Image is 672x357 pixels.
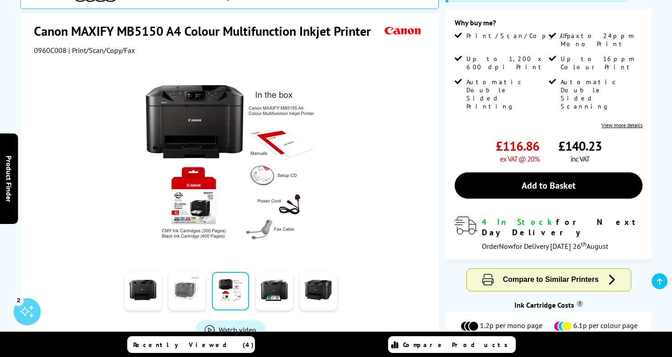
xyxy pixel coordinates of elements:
[196,320,265,339] a: Product_All_Videos
[467,269,631,291] button: Compare to Similar Printers
[455,172,643,199] a: Add to Basket
[455,18,643,32] div: Why buy me?
[601,122,643,129] a: View more details
[573,321,638,332] span: 6.1p per colour page
[68,46,135,55] span: | Print/Scan/Copy/Fax
[576,300,583,307] sup: Cost per page
[499,242,514,251] span: Now
[581,240,586,248] sup: th
[127,336,255,353] a: Recently Viewed (4)
[558,138,602,154] span: £140.23
[561,32,641,48] span: Up to 24ppm Mono Print
[480,321,542,332] span: 1.2p per mono page
[446,300,652,309] div: Ink Cartridge Costs
[571,154,590,163] span: inc VAT
[382,23,424,39] img: Canon
[482,217,556,227] span: 4 In Stock
[142,73,319,250] img: Canon MAXIFY MB5150 Thumbnail
[5,155,14,202] span: Product Finder
[133,341,254,349] span: Recently Viewed (4)
[388,336,516,353] a: Compare Products
[496,138,539,154] span: £116.86
[219,325,256,334] span: Watch video
[561,55,641,71] span: Up to 16ppm Colour Print
[466,78,547,110] span: Automatic Double Sided Printing
[482,217,643,238] div: for Next Day Delivery
[561,78,641,110] span: Automatic Double Sided Scanning
[34,23,380,39] h1: Canon MAXIFY MB5150 A4 Colour Multifunction Inkjet Printer
[482,242,608,251] span: Order for Delivery [DATE] 26 August
[466,32,583,40] span: Print/Scan/Copy/Fax
[503,276,599,283] span: Compare to Similar Printers
[455,217,643,250] div: modal_delivery
[34,46,67,55] span: 0960C008
[403,341,513,349] span: Compare Products
[500,154,539,163] span: ex VAT @ 20%
[466,55,547,71] span: Up to 1,200 x 600 dpi Print
[14,295,24,305] div: 2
